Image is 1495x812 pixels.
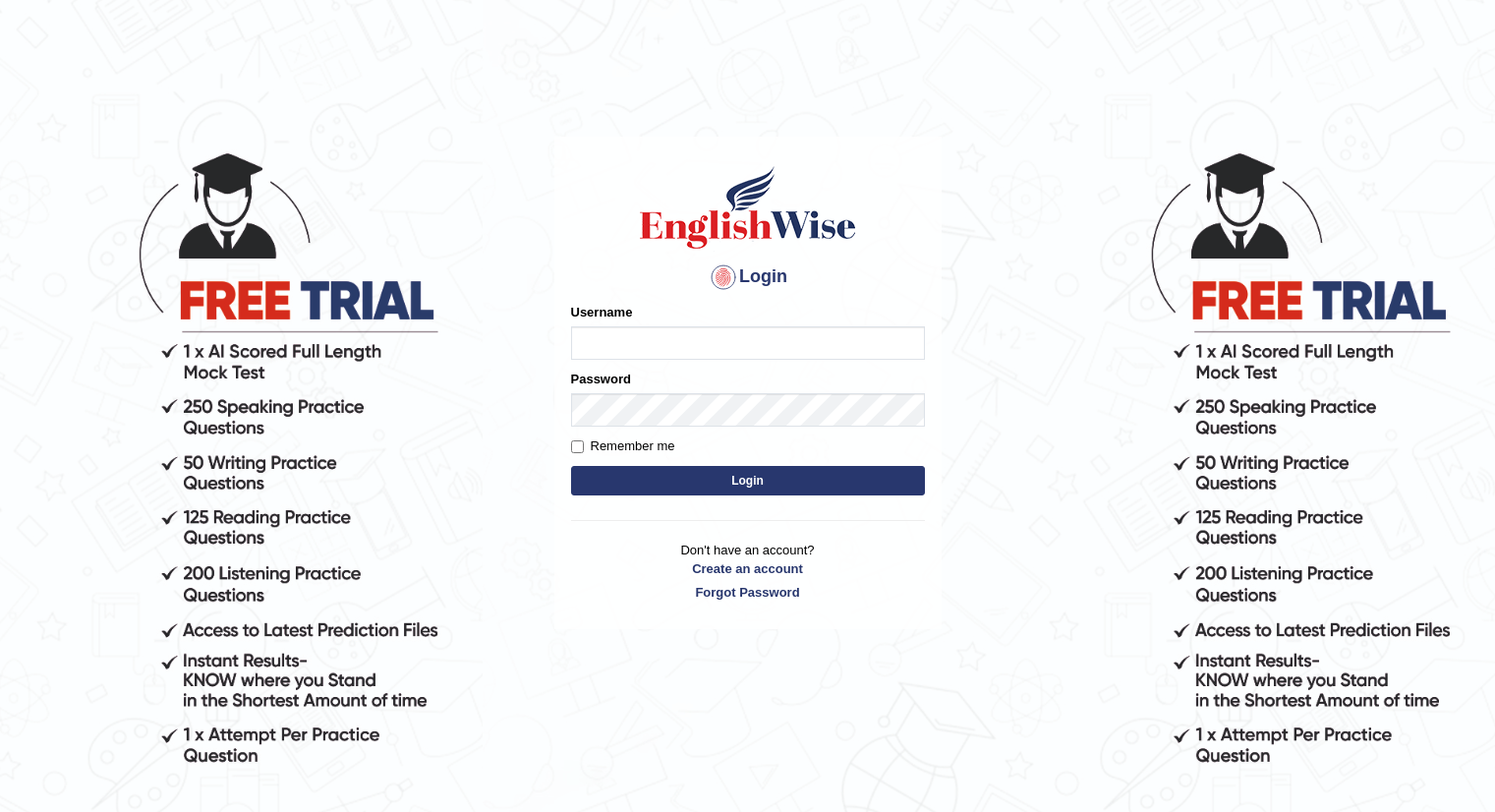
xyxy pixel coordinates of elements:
label: Remember me [571,436,675,456]
button: Login [571,466,925,495]
input: Remember me [571,440,584,453]
label: Password [571,370,631,388]
label: Username [571,303,633,321]
h4: Login [571,261,925,293]
a: Create an account [571,559,925,578]
img: Logo of English Wise sign in for intelligent practice with AI [636,163,860,252]
p: Don't have an account? [571,541,925,602]
a: Forgot Password [571,583,925,602]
